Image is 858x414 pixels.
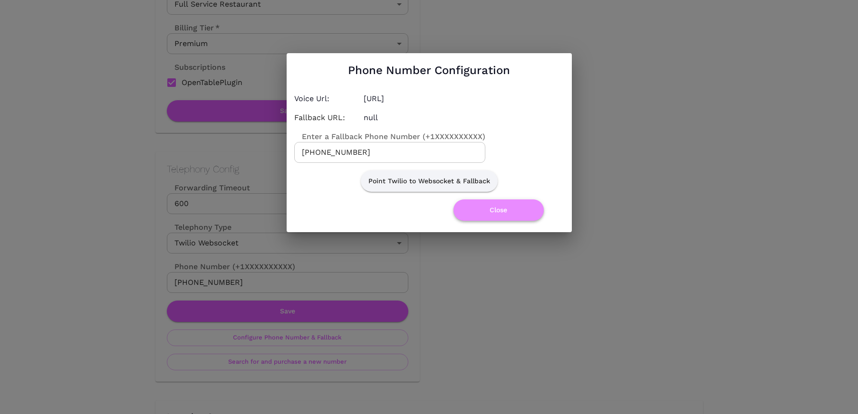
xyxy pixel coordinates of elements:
[364,112,564,123] h4: null
[364,93,564,104] h4: [URL]
[361,170,498,192] button: Point Twilio to Websocket & Fallback
[294,131,485,142] label: Enter a Fallback Phone Number (+1XXXXXXXXXX)
[294,93,356,104] h4: Voice Url:
[453,199,544,221] button: Close
[348,61,510,80] h1: Phone Number Configuration
[294,112,356,123] p: Fallback URL:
